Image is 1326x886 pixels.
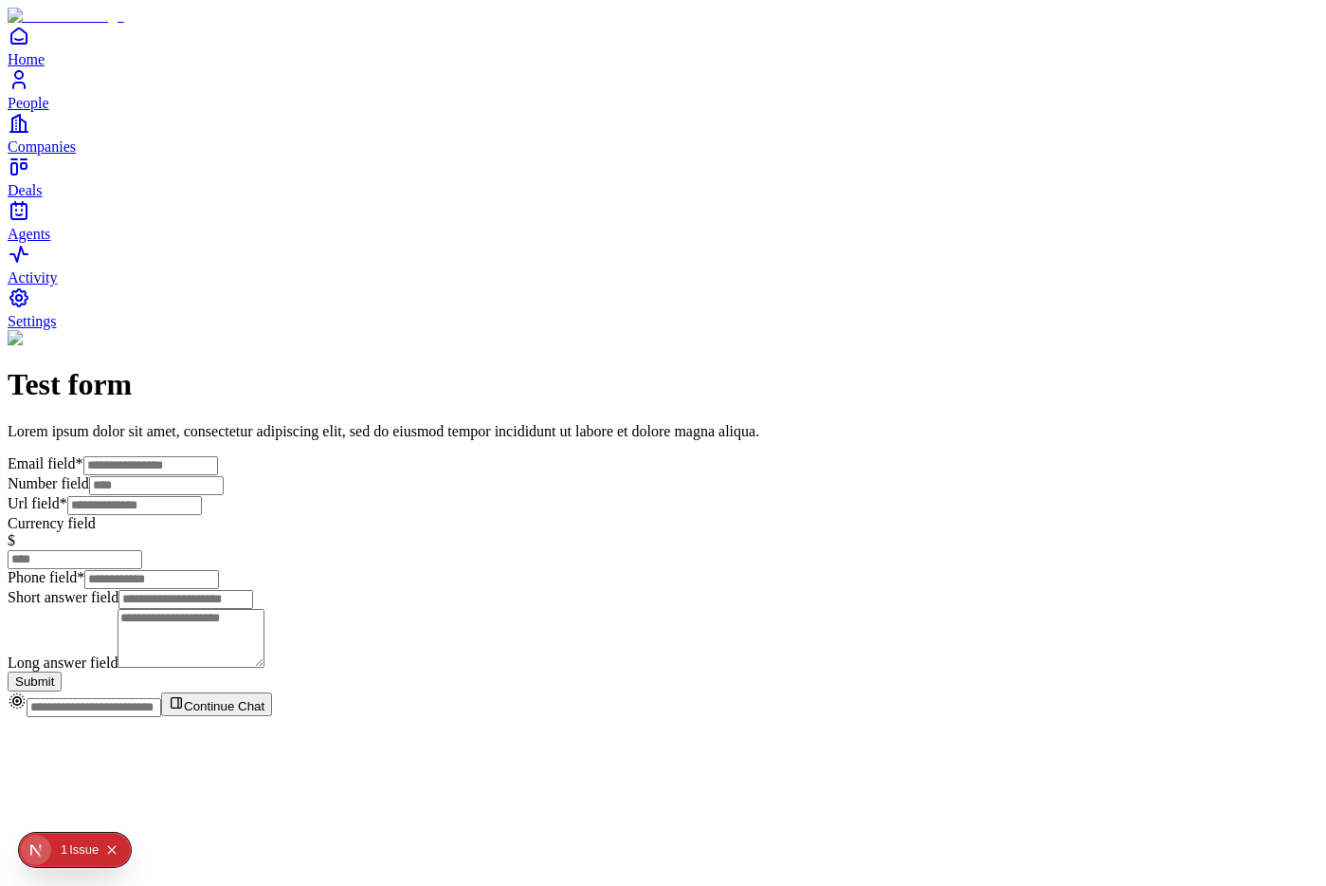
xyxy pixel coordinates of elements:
span: Companies [8,138,76,155]
div: Continue Chat [8,692,1318,717]
img: Item Brain Logo [8,8,124,25]
label: Currency field [8,515,96,531]
div: $ [8,532,1318,549]
label: Short answer field [8,589,118,605]
label: Long answer field [8,655,118,671]
span: People [8,95,49,111]
label: Email field [8,455,83,471]
p: Lorem ipsum dolor sit amet, consectetur adipiscing elit, sed do eiusmod tempor incididunt ut labo... [8,423,1318,440]
a: Agents [8,199,1318,242]
button: Continue Chat [161,692,272,716]
a: Activity [8,243,1318,286]
span: Home [8,51,45,67]
span: Activity [8,269,57,286]
button: Submit [8,672,62,692]
a: Deals [8,156,1318,198]
span: Deals [8,182,42,198]
span: Settings [8,313,57,329]
span: Continue Chat [184,699,264,713]
label: Number field [8,475,89,491]
span: Agents [8,226,50,242]
label: Url field [8,495,67,511]
a: Settings [8,286,1318,329]
a: Companies [8,112,1318,155]
label: Phone field [8,569,84,585]
a: Home [8,25,1318,67]
img: Form Logo [8,330,91,347]
a: People [8,68,1318,111]
h1: Test form [8,367,1318,402]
